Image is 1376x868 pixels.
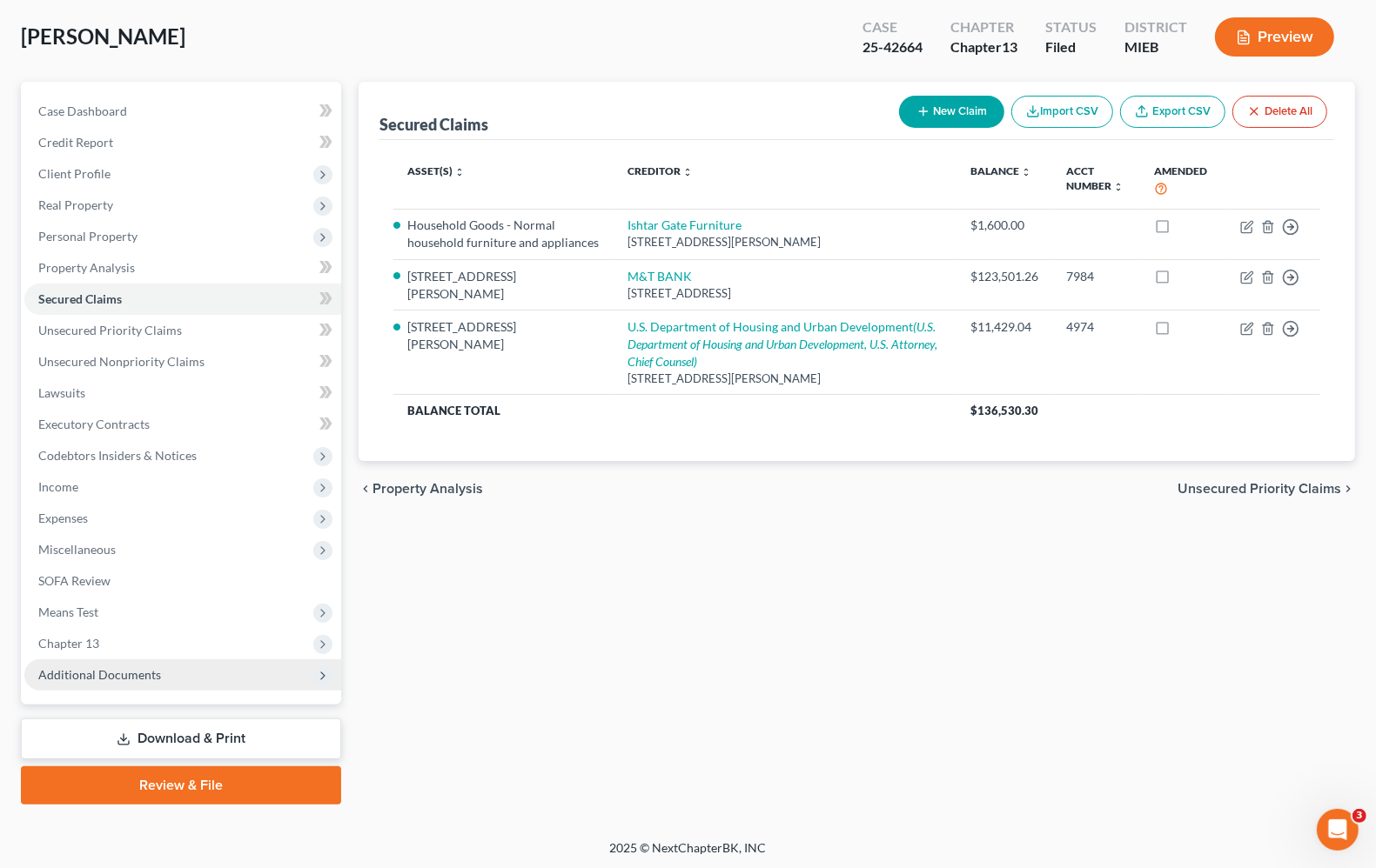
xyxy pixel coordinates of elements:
[379,114,488,135] div: Secured Claims
[863,17,923,37] div: Case
[21,766,341,805] a: Review & File
[21,718,341,759] a: Download & Print
[38,479,78,494] span: Income
[1353,809,1366,823] span: 3
[359,482,483,496] button: chevron_left Property Analysis
[1066,268,1126,285] div: 7984
[24,127,341,158] a: Credit Report
[1045,37,1097,57] div: Filed
[1178,482,1341,496] span: Unsecured Priority Claims
[1140,154,1226,209] th: Amended
[1120,96,1225,128] a: Export CSV
[38,323,182,337] span: Unsecured Priority Claims
[1178,482,1355,496] button: Unsecured Priority Claims chevron_right
[373,482,483,496] span: Property Analysis
[628,269,692,284] a: M&T BANK
[407,318,600,353] li: [STREET_ADDRESS][PERSON_NAME]
[38,291,122,306] span: Secured Claims
[970,217,1038,234] div: $1,600.00
[38,604,98,619] span: Means Test
[970,268,1038,285] div: $123,501.26
[899,96,1004,128] button: New Claim
[970,318,1038,336] div: $11,429.04
[38,229,138,244] span: Personal Property
[950,17,1017,37] div: Chapter
[628,217,742,232] a: Ishtar Gate Furniture
[24,377,341,409] a: Lawsuits
[38,135,113,150] span: Credit Report
[407,217,600,251] li: Household Goods - Normal household furniture and appliances
[682,167,693,177] i: unfold_more
[950,37,1017,57] div: Chapter
[1113,182,1124,192] i: unfold_more
[38,260,135,275] span: Property Analysis
[628,319,937,369] i: (U.S. Department of Housing and Urban Development, U.S. Attorney, Chief Counsel)
[1124,37,1187,57] div: MIEB
[1066,164,1124,192] a: Acct Number unfold_more
[359,482,373,496] i: chevron_left
[1215,17,1334,57] button: Preview
[1317,809,1359,851] iframe: Intercom live chat
[24,565,341,597] a: SOFA Review
[1341,482,1355,496] i: chevron_right
[24,284,341,315] a: Secured Claims
[38,636,99,651] span: Chapter 13
[38,417,150,431] span: Executory Contracts
[21,23,185,49] span: [PERSON_NAME]
[628,319,937,369] a: U.S. Department of Housing and Urban Development(U.S. Department of Housing and Urban Development...
[407,164,465,177] a: Asset(s) unfold_more
[1066,318,1126,336] div: 4974
[393,395,956,426] th: Balance Total
[407,268,600,303] li: [STREET_ADDRESS][PERSON_NAME]
[970,404,1038,417] span: $136,530.30
[24,96,341,127] a: Case Dashboard
[863,37,923,57] div: 25-42664
[628,371,943,387] div: [STREET_ADDRESS][PERSON_NAME]
[24,252,341,284] a: Property Analysis
[38,354,205,369] span: Unsecured Nonpriority Claims
[454,167,465,177] i: unfold_more
[24,346,341,377] a: Unsecured Nonpriority Claims
[628,285,943,302] div: [STREET_ADDRESS]
[1021,167,1031,177] i: unfold_more
[1002,38,1017,55] span: 13
[24,409,341,440] a: Executory Contracts
[628,234,943,250] div: [STREET_ADDRESS][PERSON_NAME]
[628,164,693,177] a: Creditor unfold_more
[38,542,116,557] span: Miscellaneous
[1124,17,1187,37] div: District
[970,164,1031,177] a: Balance unfold_more
[38,197,113,212] span: Real Property
[38,511,88,525] span: Expenses
[38,448,197,463] span: Codebtors Insiders & Notices
[1232,96,1327,128] button: Delete All
[38,103,127,118] span: Case Dashboard
[1011,96,1113,128] button: Import CSV
[38,166,111,181] span: Client Profile
[38,667,161,682] span: Additional Documents
[38,573,111,588] span: SOFA Review
[24,315,341,346] a: Unsecured Priority Claims
[38,385,85,400] span: Lawsuits
[1045,17,1097,37] div: Status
